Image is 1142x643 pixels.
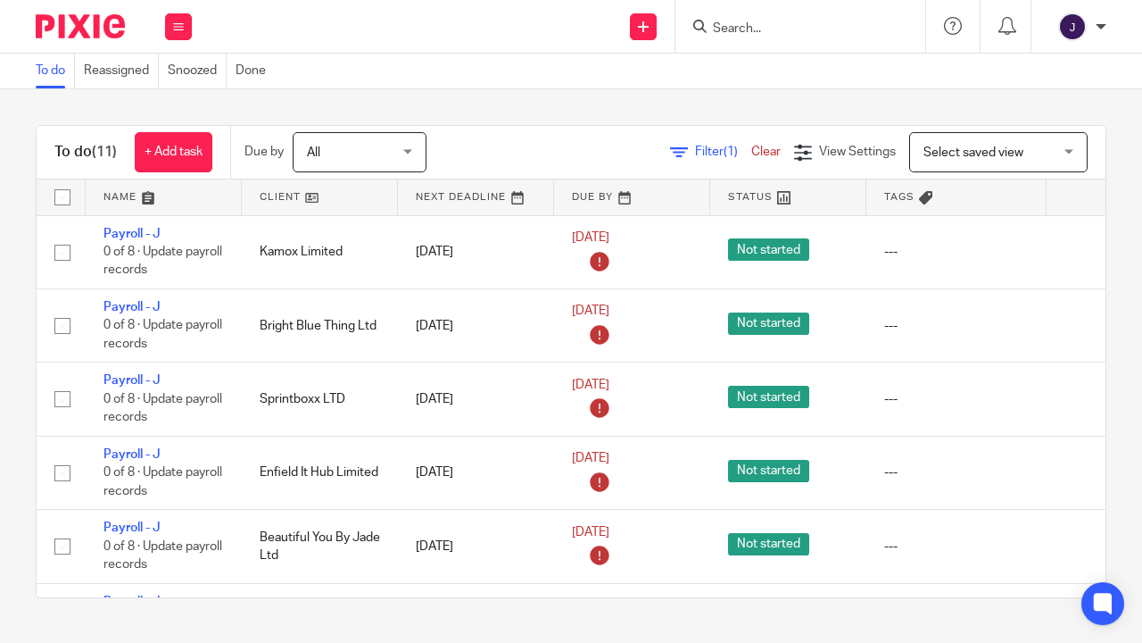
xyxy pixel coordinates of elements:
[728,533,809,555] span: Not started
[572,453,609,465] span: [DATE]
[923,146,1023,159] span: Select saved view
[572,526,609,539] span: [DATE]
[695,146,751,158] span: Filter
[36,54,75,88] a: To do
[36,14,125,38] img: Pixie
[884,463,1029,481] div: ---
[398,215,554,288] td: [DATE]
[103,596,161,608] a: Payroll - J
[724,146,738,158] span: (1)
[884,390,1029,408] div: ---
[1058,13,1087,41] img: svg%3E
[244,143,284,161] p: Due by
[398,363,554,436] td: [DATE]
[572,379,609,391] span: [DATE]
[819,146,896,158] span: View Settings
[242,510,398,583] td: Beautiful You By Jade Ltd
[242,436,398,509] td: Enfield It Hub Limited
[728,460,809,482] span: Not started
[307,146,320,159] span: All
[54,143,117,162] h1: To do
[884,243,1029,261] div: ---
[884,192,914,202] span: Tags
[728,313,809,335] span: Not started
[103,448,161,461] a: Payroll - J
[242,215,398,288] td: Kamox Limited
[103,393,222,424] span: 0 of 8 · Update payroll records
[103,466,222,497] span: 0 of 8 · Update payroll records
[103,228,161,240] a: Payroll - J
[398,436,554,509] td: [DATE]
[751,146,781,158] a: Clear
[572,231,609,244] span: [DATE]
[103,522,161,534] a: Payroll - J
[711,21,872,38] input: Search
[84,54,159,88] a: Reassigned
[242,288,398,362] td: Bright Blue Thing Ltd
[92,145,117,159] span: (11)
[135,132,212,172] a: + Add task
[398,510,554,583] td: [DATE]
[572,305,609,318] span: [DATE]
[884,538,1029,555] div: ---
[103,540,222,572] span: 0 of 8 · Update payroll records
[103,374,161,387] a: Payroll - J
[398,288,554,362] td: [DATE]
[236,54,275,88] a: Done
[103,246,222,277] span: 0 of 8 · Update payroll records
[728,238,809,261] span: Not started
[103,320,222,351] span: 0 of 8 · Update payroll records
[884,317,1029,335] div: ---
[103,301,161,313] a: Payroll - J
[728,386,809,408] span: Not started
[242,363,398,436] td: Sprintboxx LTD
[168,54,227,88] a: Snoozed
